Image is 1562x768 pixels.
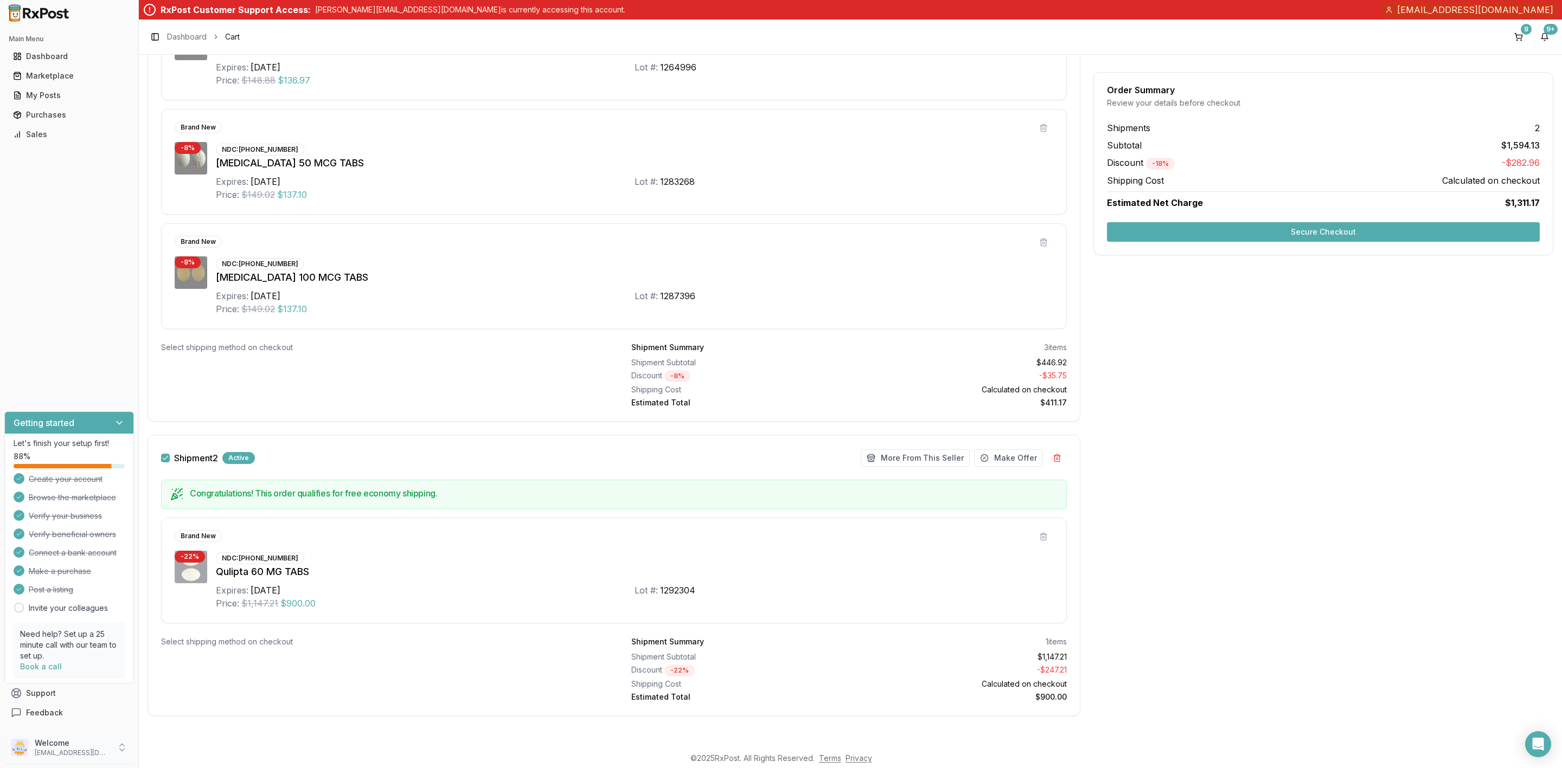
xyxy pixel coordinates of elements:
[14,451,30,462] span: 88 %
[277,188,307,201] span: $137.10
[29,547,117,558] span: Connect a bank account
[1146,158,1175,170] div: - 18 %
[9,86,130,105] a: My Posts
[26,707,63,718] span: Feedback
[631,636,704,647] div: Shipment Summary
[251,584,280,597] div: [DATE]
[631,651,845,662] div: Shipment Subtotal
[315,4,625,15] p: [PERSON_NAME][EMAIL_ADDRESS][DOMAIN_NAME] is currently accessing this account.
[161,3,311,16] div: RxPost Customer Support Access:
[9,125,130,144] a: Sales
[175,256,201,268] div: - 8 %
[13,70,125,81] div: Marketplace
[175,142,201,154] div: - 8 %
[635,584,658,597] div: Lot #:
[4,48,134,65] button: Dashboard
[216,74,239,87] div: Price:
[1502,156,1540,170] span: -$282.96
[1521,24,1532,35] div: 8
[1397,3,1553,16] span: [EMAIL_ADDRESS][DOMAIN_NAME]
[216,597,239,610] div: Price:
[278,74,310,87] span: $136.97
[1525,731,1551,757] div: Open Intercom Messenger
[175,551,207,583] img: Qulipta 60 MG TABS
[161,636,597,647] div: Select shipping method on checkout
[216,188,239,201] div: Price:
[631,370,845,382] div: Discount
[631,357,845,368] div: Shipment Subtotal
[631,679,845,689] div: Shipping Cost
[216,552,304,564] div: NDC: [PHONE_NUMBER]
[4,703,134,722] button: Feedback
[20,662,62,671] a: Book a call
[660,175,695,188] div: 1283268
[631,397,845,408] div: Estimated Total
[664,664,695,676] div: - 22 %
[846,753,872,763] a: Privacy
[29,529,116,540] span: Verify beneficial owners
[216,175,248,188] div: Expires:
[631,384,845,395] div: Shipping Cost
[635,175,658,188] div: Lot #:
[251,61,280,74] div: [DATE]
[861,449,970,467] button: More From This Seller
[216,156,1053,171] div: [MEDICAL_DATA] 50 MCG TABS
[635,289,658,302] div: Lot #:
[1044,342,1067,353] div: 3 items
[216,270,1053,285] div: [MEDICAL_DATA] 100 MCG TABS
[241,74,276,87] span: $148.88
[222,452,255,464] div: Active
[4,87,134,104] button: My Posts
[11,739,28,756] img: User avatar
[241,188,275,201] span: $149.02
[1544,24,1558,35] div: 9+
[13,90,125,101] div: My Posts
[225,31,240,42] span: Cart
[4,67,134,85] button: Marketplace
[854,370,1067,382] div: - $35.75
[635,61,658,74] div: Lot #:
[216,289,248,302] div: Expires:
[1107,86,1540,94] div: Order Summary
[854,651,1067,662] div: $1,147.21
[216,61,248,74] div: Expires:
[35,738,110,748] p: Welcome
[167,31,207,42] a: Dashboard
[660,289,695,302] div: 1287396
[251,175,280,188] div: [DATE]
[854,384,1067,395] div: Calculated on checkout
[190,489,1058,498] h5: Congratulations! This order qualifies for free economy shipping.
[241,597,278,610] span: $1,147.21
[1107,174,1164,187] span: Shipping Cost
[175,530,222,542] div: Brand New
[631,664,845,676] div: Discount
[29,492,116,503] span: Browse the marketplace
[854,692,1067,702] div: $900.00
[216,258,304,270] div: NDC: [PHONE_NUMBER]
[1107,139,1142,152] span: Subtotal
[216,584,248,597] div: Expires:
[1107,98,1540,108] div: Review your details before checkout
[241,302,275,315] span: $149.02
[280,597,316,610] span: $900.00
[29,603,108,614] a: Invite your colleagues
[660,61,696,74] div: 1264996
[175,236,222,248] div: Brand New
[29,566,91,577] span: Make a purchase
[819,753,841,763] a: Terms
[1046,636,1067,647] div: 1 items
[216,144,304,156] div: NDC: [PHONE_NUMBER]
[9,105,130,125] a: Purchases
[660,584,695,597] div: 1292304
[9,66,130,86] a: Marketplace
[1501,139,1540,152] span: $1,594.13
[1510,28,1527,46] button: 8
[35,748,110,757] p: [EMAIL_ADDRESS][DOMAIN_NAME]
[631,692,845,702] div: Estimated Total
[251,289,280,302] div: [DATE]
[174,454,218,462] label: Shipment 2
[13,51,125,62] div: Dashboard
[1536,28,1553,46] button: 9+
[631,342,704,353] div: Shipment Summary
